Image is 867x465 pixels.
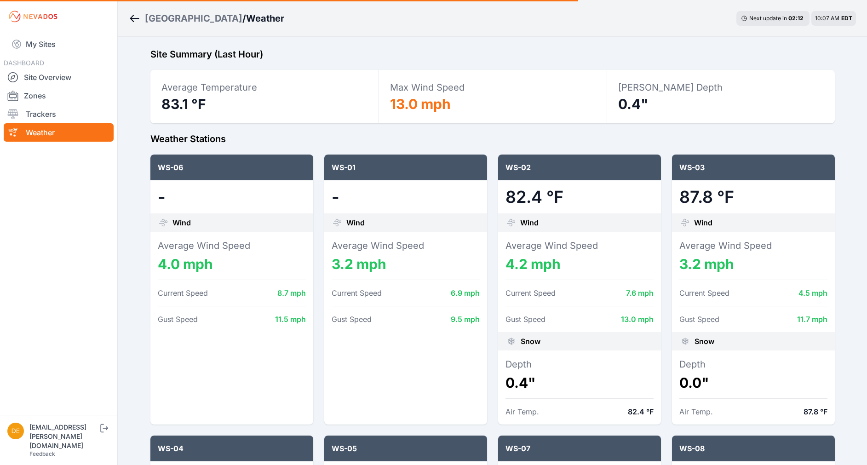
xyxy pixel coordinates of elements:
[679,188,827,206] dd: 87.8 °F
[621,314,654,325] dd: 13.0 mph
[628,406,654,417] dd: 82.4 °F
[798,287,827,299] dd: 4.5 mph
[150,132,835,145] h2: Weather Stations
[498,155,661,180] div: WS-02
[4,105,114,123] a: Trackers
[332,239,480,252] dt: Average Wind Speed
[679,358,827,371] dt: Depth
[332,287,382,299] dt: Current Speed
[521,336,540,347] span: Snow
[505,188,654,206] dd: 82.4 °F
[158,239,306,252] dt: Average Wind Speed
[158,287,208,299] dt: Current Speed
[242,12,246,25] span: /
[505,287,556,299] dt: Current Speed
[498,436,661,461] div: WS-07
[7,423,24,439] img: devin.martin@nevados.solar
[672,155,835,180] div: WS-03
[158,188,306,206] dd: -
[150,436,313,461] div: WS-04
[161,82,257,93] span: Average Temperature
[505,256,654,272] dd: 4.2 mph
[520,217,539,228] span: Wind
[275,314,306,325] dd: 11.5 mph
[679,239,827,252] dt: Average Wind Speed
[505,239,654,252] dt: Average Wind Speed
[679,374,827,391] dd: 0.0"
[150,48,835,61] h2: Site Summary (Last Hour)
[505,374,654,391] dd: 0.4"
[815,15,839,22] span: 10:07 AM
[29,423,98,450] div: [EMAIL_ADDRESS][PERSON_NAME][DOMAIN_NAME]
[29,450,55,457] a: Feedback
[451,314,480,325] dd: 9.5 mph
[324,436,487,461] div: WS-05
[804,406,827,417] dd: 87.8 °F
[150,155,313,180] div: WS-06
[324,155,487,180] div: WS-01
[277,287,306,299] dd: 8.7 mph
[4,33,114,55] a: My Sites
[797,314,827,325] dd: 11.7 mph
[505,406,539,417] dt: Air Temp.
[4,59,44,67] span: DASHBOARD
[158,256,306,272] dd: 4.0 mph
[390,96,451,112] span: 13.0 mph
[4,86,114,105] a: Zones
[332,256,480,272] dd: 3.2 mph
[346,217,365,228] span: Wind
[618,96,649,112] span: 0.4"
[332,188,480,206] dd: -
[841,15,852,22] span: EDT
[4,123,114,142] a: Weather
[161,96,206,112] span: 83.1 °F
[626,287,654,299] dd: 7.6 mph
[788,15,805,22] div: 02 : 12
[129,6,284,30] nav: Breadcrumb
[390,82,465,93] span: Max Wind Speed
[451,287,480,299] dd: 6.9 mph
[145,12,242,25] a: [GEOGRAPHIC_DATA]
[158,314,198,325] dt: Gust Speed
[679,314,719,325] dt: Gust Speed
[679,406,713,417] dt: Air Temp.
[246,12,284,25] h3: Weather
[694,217,712,228] span: Wind
[172,217,191,228] span: Wind
[679,287,729,299] dt: Current Speed
[679,256,827,272] dd: 3.2 mph
[4,68,114,86] a: Site Overview
[695,336,714,347] span: Snow
[505,358,654,371] dt: Depth
[505,314,545,325] dt: Gust Speed
[672,436,835,461] div: WS-08
[7,9,59,24] img: Nevados
[332,314,372,325] dt: Gust Speed
[618,82,723,93] span: [PERSON_NAME] Depth
[749,15,787,22] span: Next update in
